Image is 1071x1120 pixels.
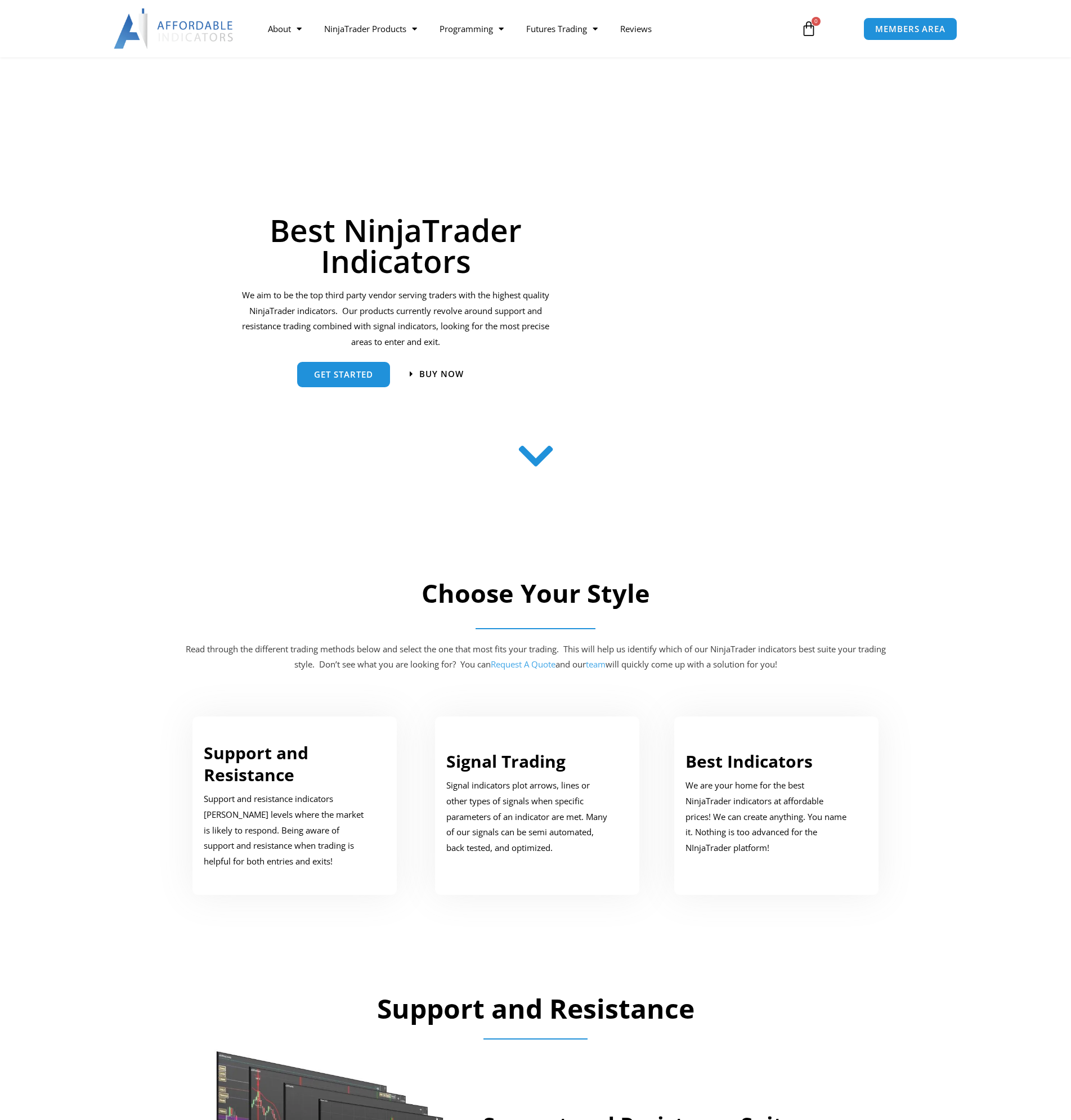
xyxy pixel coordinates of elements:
[204,741,308,786] a: Support and Resistance
[446,750,566,773] a: Signal Trading
[685,750,813,773] a: Best Indicators
[515,16,609,42] a: Futures Trading
[863,17,957,41] a: MEMBERS AREA
[609,16,663,42] a: Reviews
[204,791,369,870] p: Support and resistance indicators [PERSON_NAME] levels where the market is likely to respond. Bei...
[419,370,464,378] span: Buy now
[190,991,882,1026] h2: Support and Resistance
[428,16,515,42] a: Programming
[240,214,552,276] h1: Best NinjaTrader Indicators
[313,16,428,42] a: NinjaTrader Products
[580,162,886,408] img: Indicators 1 | Affordable Indicators – NinjaTrader
[257,16,313,42] a: About
[784,12,834,45] a: 0
[410,370,464,378] a: Buy now
[240,288,552,350] p: We aim to be the top third party vendor serving traders with the highest quality NinjaTrader indi...
[685,778,851,856] p: We are your home for the best NinjaTrader indicators at affordable prices! We can create anything...
[446,778,612,856] p: Signal indicators plot arrows, lines or other types of signals when specific parameters of an ind...
[314,370,373,379] span: get started
[184,642,888,673] p: Read through the different trading methods below and select the one that most fits your trading. ...
[297,362,390,387] a: get started
[875,25,945,33] span: MEMBERS AREA
[812,17,821,26] span: 0
[184,577,888,610] h2: Choose Your Style
[586,658,606,670] a: team
[114,8,235,49] img: LogoAI | Affordable Indicators – NinjaTrader
[257,16,788,42] nav: Menu
[491,658,555,670] a: Request A Quote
